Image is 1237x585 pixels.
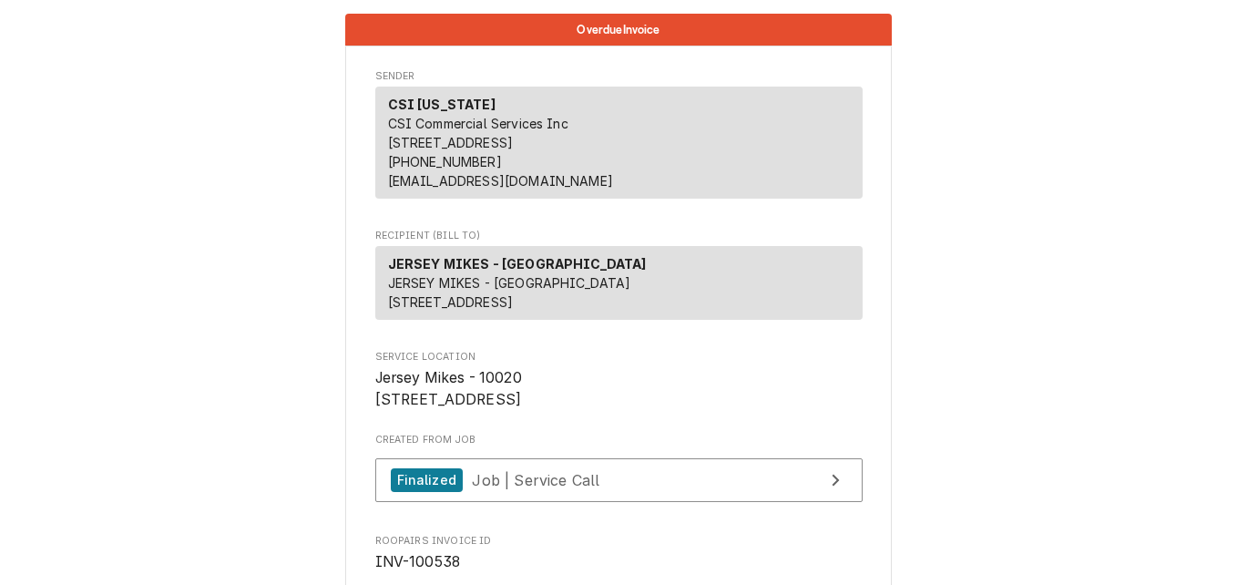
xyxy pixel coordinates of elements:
[388,116,568,150] span: CSI Commercial Services Inc [STREET_ADDRESS]
[375,367,863,410] span: Service Location
[375,87,863,206] div: Sender
[388,256,647,272] strong: JERSEY MIKES - [GEOGRAPHIC_DATA]
[375,433,863,511] div: Created From Job
[375,229,863,328] div: Invoice Recipient
[375,246,863,327] div: Recipient (Bill To)
[388,275,631,310] span: JERSEY MIKES - [GEOGRAPHIC_DATA] [STREET_ADDRESS]
[345,14,892,46] div: Status
[391,468,463,493] div: Finalized
[388,173,613,189] a: [EMAIL_ADDRESS][DOMAIN_NAME]
[375,534,863,573] div: Roopairs Invoice ID
[375,553,461,570] span: INV-100538
[375,69,863,84] span: Sender
[375,433,863,447] span: Created From Job
[577,24,659,36] span: Overdue Invoice
[375,551,863,573] span: Roopairs Invoice ID
[375,87,863,199] div: Sender
[388,154,502,169] a: [PHONE_NUMBER]
[375,369,522,408] span: Jersey Mikes - 10020 [STREET_ADDRESS]
[375,350,863,364] span: Service Location
[472,470,599,488] span: Job | Service Call
[375,229,863,243] span: Recipient (Bill To)
[375,350,863,411] div: Service Location
[388,97,496,112] strong: CSI [US_STATE]
[375,246,863,320] div: Recipient (Bill To)
[375,69,863,207] div: Invoice Sender
[375,534,863,549] span: Roopairs Invoice ID
[375,458,863,503] a: View Job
